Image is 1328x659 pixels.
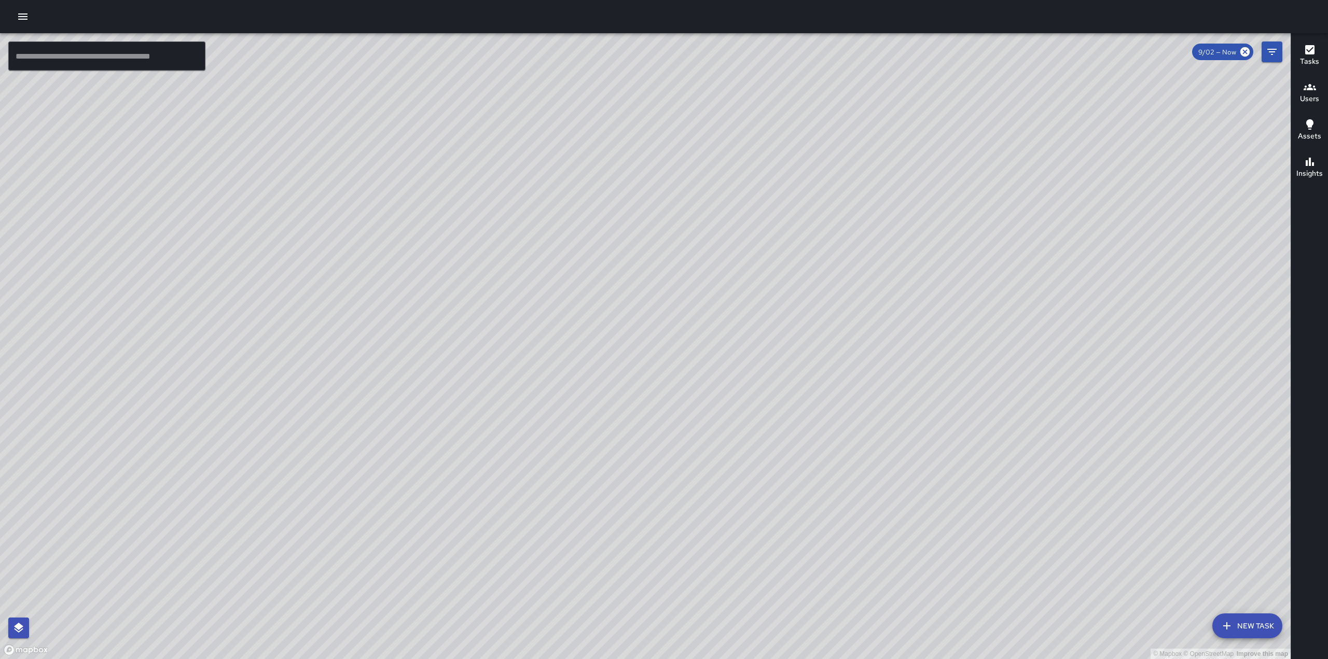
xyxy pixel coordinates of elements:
[1296,168,1323,179] h6: Insights
[1298,131,1321,142] h6: Assets
[1192,44,1253,60] div: 9/02 — Now
[1291,112,1328,149] button: Assets
[1291,75,1328,112] button: Users
[1212,613,1282,638] button: New Task
[1192,48,1242,57] span: 9/02 — Now
[1262,41,1282,62] button: Filters
[1300,93,1319,105] h6: Users
[1291,149,1328,187] button: Insights
[1291,37,1328,75] button: Tasks
[1300,56,1319,67] h6: Tasks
